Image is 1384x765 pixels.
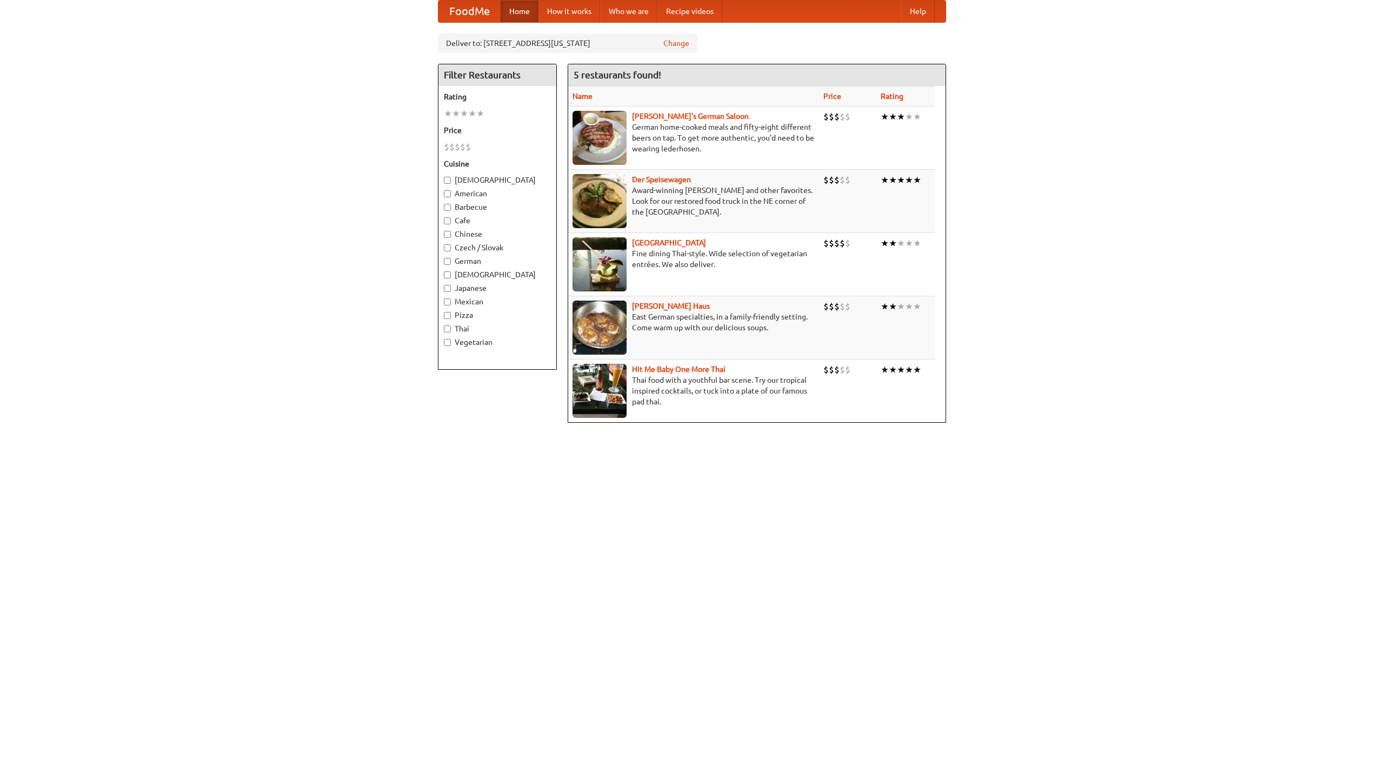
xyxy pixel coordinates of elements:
li: $ [845,237,850,249]
li: $ [444,141,449,153]
li: ★ [889,301,897,312]
label: American [444,188,551,199]
a: FoodMe [438,1,501,22]
input: [DEMOGRAPHIC_DATA] [444,177,451,184]
img: babythai.jpg [573,364,627,418]
a: Change [663,38,689,49]
a: Name [573,92,593,101]
li: $ [823,364,829,376]
a: [PERSON_NAME]'s German Saloon [632,112,749,121]
li: $ [455,141,460,153]
li: ★ [897,237,905,249]
li: $ [829,301,834,312]
h5: Cuisine [444,158,551,169]
li: ★ [897,301,905,312]
li: ★ [913,111,921,123]
a: Der Speisewagen [632,175,691,184]
p: Fine dining Thai-style. Wide selection of vegetarian entrées. We also deliver. [573,248,815,270]
img: satay.jpg [573,237,627,291]
label: Thai [444,323,551,334]
li: ★ [460,108,468,119]
input: Chinese [444,231,451,238]
label: Japanese [444,283,551,294]
li: ★ [913,174,921,186]
li: $ [834,364,840,376]
li: $ [845,364,850,376]
li: ★ [468,108,476,119]
li: $ [834,237,840,249]
li: $ [460,141,465,153]
li: $ [840,301,845,312]
div: Deliver to: [STREET_ADDRESS][US_STATE] [438,34,697,53]
h4: Filter Restaurants [438,64,556,86]
li: $ [823,174,829,186]
label: [DEMOGRAPHIC_DATA] [444,175,551,185]
li: ★ [889,111,897,123]
li: ★ [897,111,905,123]
a: Home [501,1,538,22]
li: $ [840,364,845,376]
label: [DEMOGRAPHIC_DATA] [444,269,551,280]
li: ★ [897,364,905,376]
h5: Price [444,125,551,136]
input: American [444,190,451,197]
li: $ [829,237,834,249]
label: Czech / Slovak [444,242,551,253]
li: ★ [913,364,921,376]
a: Help [901,1,935,22]
li: $ [840,237,845,249]
li: ★ [889,237,897,249]
li: $ [840,111,845,123]
li: $ [823,237,829,249]
label: Chinese [444,229,551,240]
a: Price [823,92,841,101]
input: Vegetarian [444,339,451,346]
p: Award-winning [PERSON_NAME] and other favorites. Look for our restored food truck in the NE corne... [573,185,815,217]
li: ★ [905,174,913,186]
li: ★ [913,301,921,312]
a: Who we are [600,1,657,22]
li: $ [829,364,834,376]
li: $ [840,174,845,186]
p: German home-cooked meals and fifty-eight different beers on tap. To get more authentic, you'd nee... [573,122,815,154]
label: Vegetarian [444,337,551,348]
input: Thai [444,325,451,332]
input: German [444,258,451,265]
li: $ [829,111,834,123]
input: [DEMOGRAPHIC_DATA] [444,271,451,278]
li: ★ [452,108,460,119]
li: ★ [881,237,889,249]
li: $ [823,301,829,312]
li: $ [449,141,455,153]
a: [PERSON_NAME] Haus [632,302,710,310]
li: $ [845,301,850,312]
li: ★ [905,364,913,376]
label: Cafe [444,215,551,226]
li: $ [829,174,834,186]
label: Pizza [444,310,551,321]
a: Rating [881,92,903,101]
label: Barbecue [444,202,551,212]
a: Recipe videos [657,1,722,22]
li: $ [845,174,850,186]
input: Barbecue [444,204,451,211]
li: ★ [881,364,889,376]
li: ★ [881,174,889,186]
input: Cafe [444,217,451,224]
li: ★ [881,111,889,123]
li: ★ [889,364,897,376]
p: Thai food with a youthful bar scene. Try our tropical inspired cocktails, or tuck into a plate of... [573,375,815,407]
li: $ [845,111,850,123]
input: Pizza [444,312,451,319]
a: Hit Me Baby One More Thai [632,365,726,374]
li: $ [465,141,471,153]
input: Japanese [444,285,451,292]
li: $ [823,111,829,123]
li: ★ [444,108,452,119]
li: $ [834,174,840,186]
label: Mexican [444,296,551,307]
